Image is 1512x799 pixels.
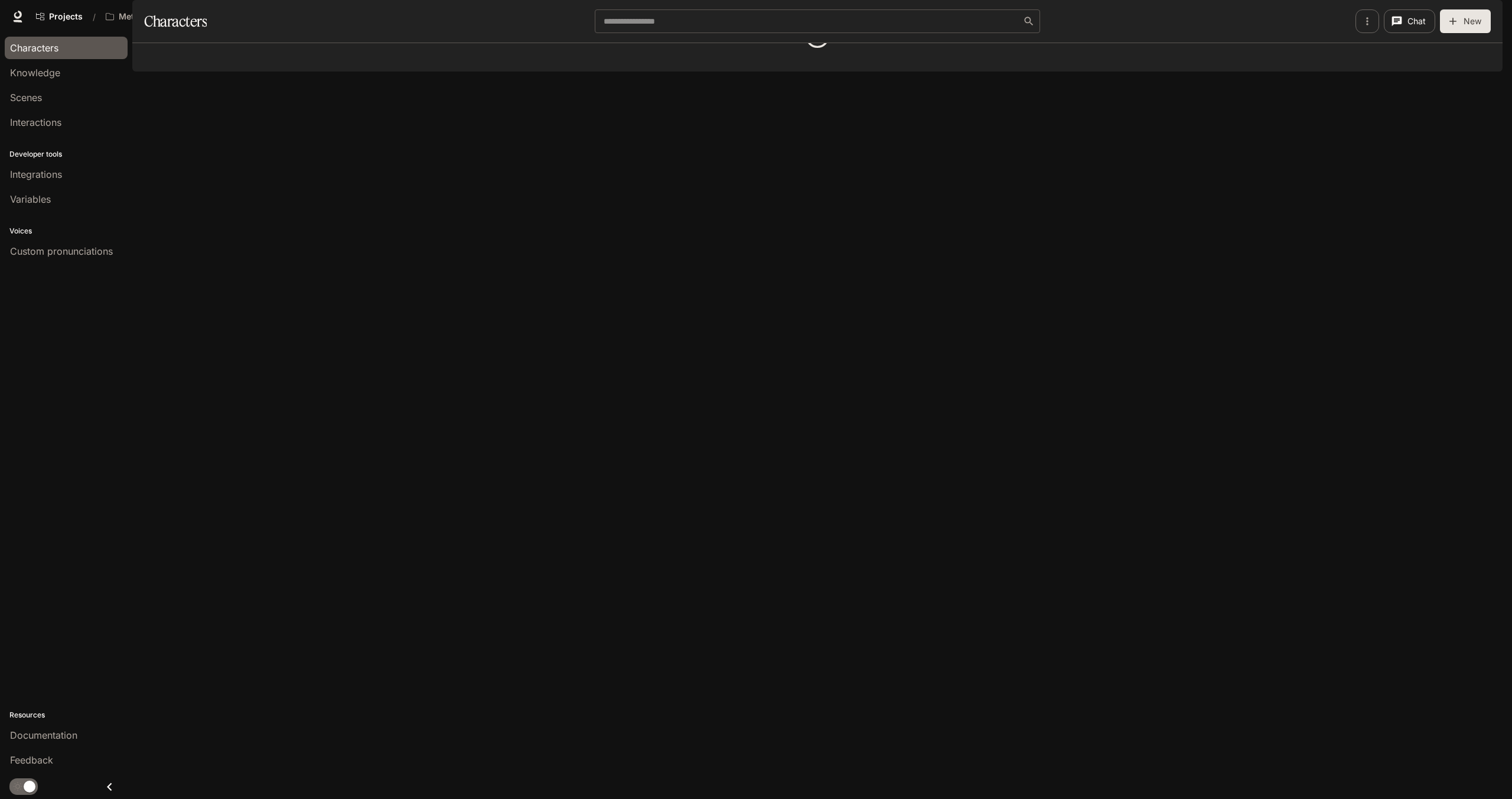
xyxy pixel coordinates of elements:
[88,11,100,23] div: /
[144,9,207,33] h1: Characters
[119,12,174,22] p: MetalityVerse
[1440,9,1491,33] button: New
[1384,9,1435,33] button: Chat
[100,5,193,28] button: All workspaces
[49,12,83,22] span: Projects
[31,5,88,28] a: Go to projects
